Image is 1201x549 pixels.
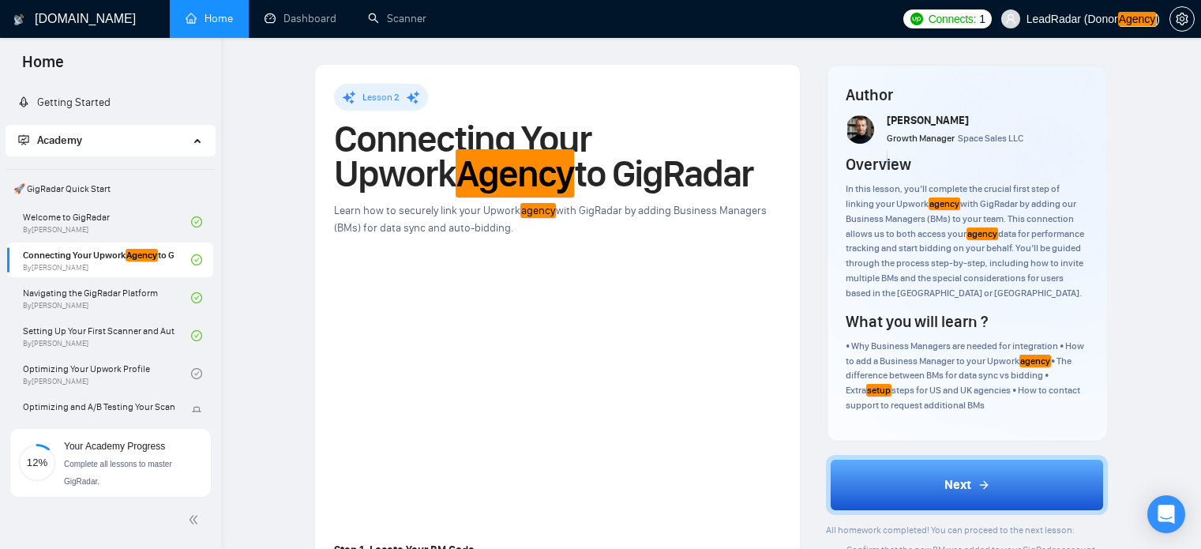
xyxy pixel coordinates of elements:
a: searchScanner [368,12,426,25]
span: double-left [188,512,204,528]
img: logo [13,7,24,32]
div: In this lesson, you’ll complete the crucial first step of linking your Upwork with GigRadar by ad... [846,182,1088,301]
a: Connecting Your UpworkAgencyto GigRadarBy[PERSON_NAME] [23,243,191,277]
span: lock [191,406,202,417]
button: Next [826,455,1108,515]
a: dashboardDashboard [265,12,336,25]
div: Open Intercom Messenger [1147,495,1185,533]
em: agency [966,227,998,240]
span: check-circle [191,330,202,341]
h4: Author [846,84,1088,106]
div: • Why Business Managers are needed for integration • How to add a Business Manager to your Upwork... [846,339,1088,413]
span: 12% [18,457,56,468]
span: check-circle [191,216,202,227]
a: Navigating the GigRadar PlatformBy[PERSON_NAME] [23,280,191,315]
span: Academy [37,133,82,147]
span: check-circle [191,292,202,303]
span: check-circle [191,254,202,265]
span: Space Sales LLC [958,133,1023,144]
a: Setting Up Your First Scanner and Auto-BidderBy[PERSON_NAME] [23,318,191,353]
h1: Connecting Your Upwork to GigRadar [334,122,781,191]
span: Connects: [929,10,976,28]
span: Lesson 2 [362,92,400,103]
em: setup [866,384,891,397]
img: vlad-t.jpg [847,115,876,144]
span: Learn how to securely link your Upwork with GigRadar by adding Business Managers (BMs) for data s... [334,203,767,235]
a: setting [1169,13,1195,25]
a: Optimizing Your Upwork ProfileBy[PERSON_NAME] [23,356,191,391]
span: check-circle [191,368,202,379]
span: Next [944,476,971,494]
span: setting [1170,13,1194,25]
span: All homework completed! You can proceed to the next lesson: [826,525,1075,536]
img: upwork-logo.png [910,13,923,25]
span: [PERSON_NAME] [887,114,969,127]
span: Academy [18,133,82,147]
span: LeadRadar (Donor ) [1026,13,1160,24]
em: agency [520,203,556,218]
li: Getting Started [6,87,215,118]
button: setting [1169,6,1195,32]
em: agency [1019,355,1051,367]
em: Agency [456,149,574,197]
h4: Overview [846,153,911,175]
span: 1 [979,10,985,28]
span: 🚀 GigRadar Quick Start [7,173,213,205]
em: Agency [1118,12,1157,26]
span: Optimizing and A/B Testing Your Scanner for Better Results [23,399,175,415]
h4: What you will learn ? [846,310,988,333]
a: Welcome to GigRadarBy[PERSON_NAME] [23,205,191,239]
span: Your Academy Progress [64,441,165,452]
span: fund-projection-screen [18,134,29,145]
a: homeHome [186,12,233,25]
span: Home [9,51,77,84]
span: Complete all lessons to master GigRadar. [64,460,172,486]
a: rocketGetting Started [18,96,111,109]
span: Growth Manager [887,133,955,144]
span: user [1005,13,1016,24]
em: agency [929,197,960,210]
